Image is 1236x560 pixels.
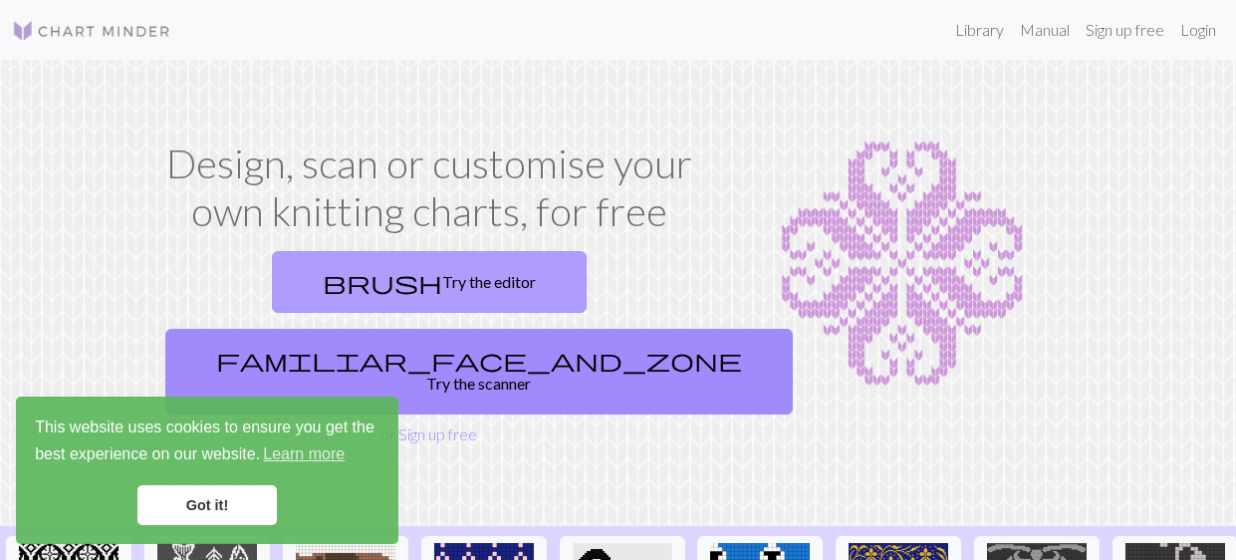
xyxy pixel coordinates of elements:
a: Try the editor [272,251,587,313]
span: brush [323,268,442,296]
img: Chart example [725,140,1080,389]
img: Logo [12,19,171,43]
a: Manual [1012,10,1078,50]
a: Try the scanner [165,329,793,415]
a: Library [947,10,1012,50]
a: dismiss cookie message [137,485,277,525]
span: This website uses cookies to ensure you get the best experience on our website. [35,416,379,469]
div: or [157,243,701,446]
a: learn more about cookies [260,439,348,469]
div: cookieconsent [16,397,398,544]
a: Sign up free [1078,10,1172,50]
span: familiar_face_and_zone [216,346,742,374]
h1: Design, scan or customise your own knitting charts, for free [157,140,701,235]
a: Login [1172,10,1224,50]
a: Sign up free [398,424,477,443]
